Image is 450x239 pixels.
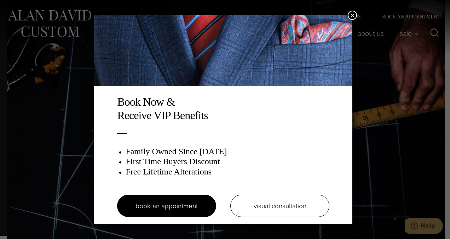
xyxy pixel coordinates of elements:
a: book an appointment [117,195,216,217]
button: Close [348,11,357,20]
span: Help [16,5,30,11]
h3: First Time Buyers Discount [126,156,329,167]
h2: Book Now & Receive VIP Benefits [117,95,329,122]
h3: Free Lifetime Alterations [126,167,329,177]
h3: Family Owned Since [DATE] [126,146,329,157]
a: visual consultation [230,195,329,217]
